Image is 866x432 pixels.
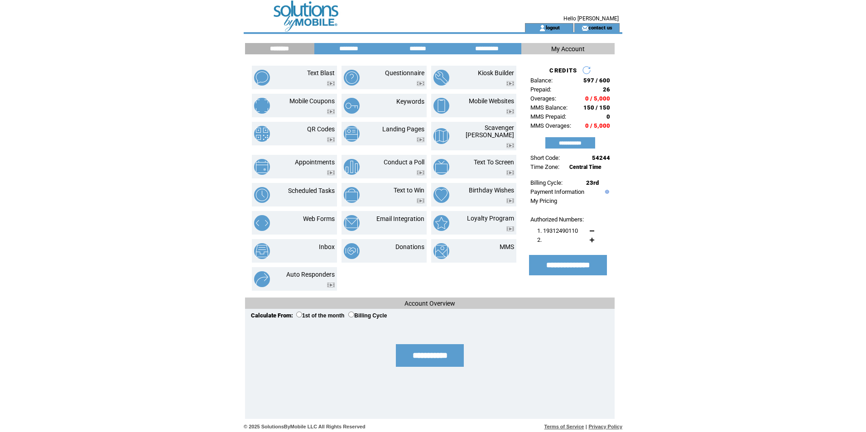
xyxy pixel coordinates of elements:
[348,312,387,319] label: Billing Cycle
[303,215,335,222] a: Web Forms
[466,124,514,139] a: Scavenger [PERSON_NAME]
[344,98,360,114] img: keywords.png
[384,158,424,166] a: Conduct a Poll
[506,198,514,203] img: video.png
[530,95,556,102] span: Overages:
[286,271,335,278] a: Auto Responders
[506,170,514,175] img: video.png
[254,243,270,259] img: inbox.png
[585,122,610,129] span: 0 / 5,000
[404,300,455,307] span: Account Overview
[506,226,514,231] img: video.png
[537,227,578,234] span: 1. 19312490110
[478,69,514,77] a: Kiosk Builder
[254,70,270,86] img: text-blast.png
[586,179,599,186] span: 23rd
[395,243,424,250] a: Donations
[296,312,302,317] input: 1st of the month
[327,81,335,86] img: video.png
[586,424,587,429] span: |
[327,109,335,114] img: video.png
[549,67,577,74] span: CREDITS
[606,113,610,120] span: 0
[467,215,514,222] a: Loyalty Program
[433,187,449,203] img: birthday-wishes.png
[530,77,553,84] span: Balance:
[506,143,514,148] img: video.png
[344,243,360,259] img: donations.png
[344,70,360,86] img: questionnaire.png
[254,271,270,287] img: auto-responders.png
[251,312,293,319] span: Calculate From:
[254,98,270,114] img: mobile-coupons.png
[417,137,424,142] img: video.png
[582,24,588,32] img: contact_us_icon.gif
[588,24,612,30] a: contact us
[546,24,560,30] a: logout
[433,70,449,86] img: kiosk-builder.png
[296,312,344,319] label: 1st of the month
[433,215,449,231] img: loyalty-program.png
[530,163,559,170] span: Time Zone:
[327,283,335,288] img: video.png
[506,81,514,86] img: video.png
[433,98,449,114] img: mobile-websites.png
[537,236,542,243] span: 2.
[500,243,514,250] a: MMS
[254,126,270,142] img: qr-codes.png
[469,97,514,105] a: Mobile Websites
[417,170,424,175] img: video.png
[530,154,560,161] span: Short Code:
[551,45,585,53] span: My Account
[394,187,424,194] a: Text to Win
[585,95,610,102] span: 0 / 5,000
[530,188,584,195] a: Payment Information
[327,170,335,175] img: video.png
[588,424,622,429] a: Privacy Policy
[592,154,610,161] span: 54244
[474,158,514,166] a: Text To Screen
[385,69,424,77] a: Questionnaire
[376,215,424,222] a: Email Integration
[396,98,424,105] a: Keywords
[289,97,335,105] a: Mobile Coupons
[254,215,270,231] img: web-forms.png
[307,125,335,133] a: QR Codes
[603,86,610,93] span: 26
[583,77,610,84] span: 597 / 600
[382,125,424,133] a: Landing Pages
[433,159,449,175] img: text-to-screen.png
[603,190,609,194] img: help.gif
[254,187,270,203] img: scheduled-tasks.png
[244,424,366,429] span: © 2025 SolutionsByMobile LLC All Rights Reserved
[288,187,335,194] a: Scheduled Tasks
[530,104,568,111] span: MMS Balance:
[539,24,546,32] img: account_icon.gif
[433,128,449,144] img: scavenger-hunt.png
[417,81,424,86] img: video.png
[583,104,610,111] span: 150 / 150
[348,312,354,317] input: Billing Cycle
[417,198,424,203] img: video.png
[530,179,563,186] span: Billing Cycle:
[469,187,514,194] a: Birthday Wishes
[307,69,335,77] a: Text Blast
[254,159,270,175] img: appointments.png
[530,122,571,129] span: MMS Overages:
[295,158,335,166] a: Appointments
[433,243,449,259] img: mms.png
[344,215,360,231] img: email-integration.png
[563,15,619,22] span: Hello [PERSON_NAME]
[344,126,360,142] img: landing-pages.png
[569,164,601,170] span: Central Time
[530,216,584,223] span: Authorized Numbers:
[544,424,584,429] a: Terms of Service
[327,137,335,142] img: video.png
[530,197,557,204] a: My Pricing
[344,187,360,203] img: text-to-win.png
[319,243,335,250] a: Inbox
[530,86,551,93] span: Prepaid:
[530,113,566,120] span: MMS Prepaid:
[506,109,514,114] img: video.png
[344,159,360,175] img: conduct-a-poll.png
